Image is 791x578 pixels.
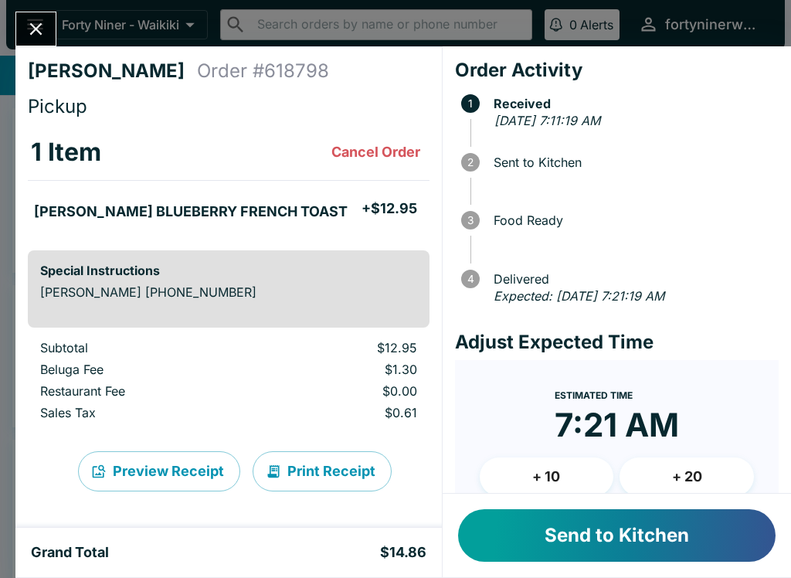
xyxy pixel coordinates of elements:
h6: Special Instructions [40,263,417,278]
p: $0.61 [269,405,417,420]
table: orders table [28,340,429,427]
p: Sales Tax [40,405,244,420]
h5: [PERSON_NAME] BLUEBERRY FRENCH TOAST [34,202,348,221]
h5: Grand Total [31,543,109,562]
span: Estimated Time [555,389,633,401]
h4: Adjust Expected Time [455,331,779,354]
time: 7:21 AM [555,405,679,445]
text: 3 [467,214,474,226]
h4: Order Activity [455,59,779,82]
p: [PERSON_NAME] [PHONE_NUMBER] [40,284,417,300]
h5: $14.86 [380,543,426,562]
button: + 20 [620,457,754,496]
h5: + $12.95 [362,199,417,218]
text: 2 [467,156,474,168]
p: $1.30 [269,362,417,377]
h3: 1 Item [31,137,101,168]
span: Sent to Kitchen [486,155,779,169]
h4: Order # 618798 [197,59,329,83]
p: Subtotal [40,340,244,355]
p: $0.00 [269,383,417,399]
em: [DATE] 7:11:19 AM [494,113,600,128]
span: Pickup [28,95,87,117]
p: Restaurant Fee [40,383,244,399]
button: + 10 [480,457,614,496]
span: Received [486,97,779,110]
button: Print Receipt [253,451,392,491]
button: Close [16,12,56,46]
text: 1 [468,97,473,110]
text: 4 [467,273,474,285]
span: Delivered [486,272,779,286]
p: Beluga Fee [40,362,244,377]
span: Food Ready [486,213,779,227]
button: Send to Kitchen [458,509,776,562]
table: orders table [28,124,429,238]
button: Cancel Order [325,137,426,168]
em: Expected: [DATE] 7:21:19 AM [494,288,664,304]
h4: [PERSON_NAME] [28,59,197,83]
p: $12.95 [269,340,417,355]
button: Preview Receipt [78,451,240,491]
